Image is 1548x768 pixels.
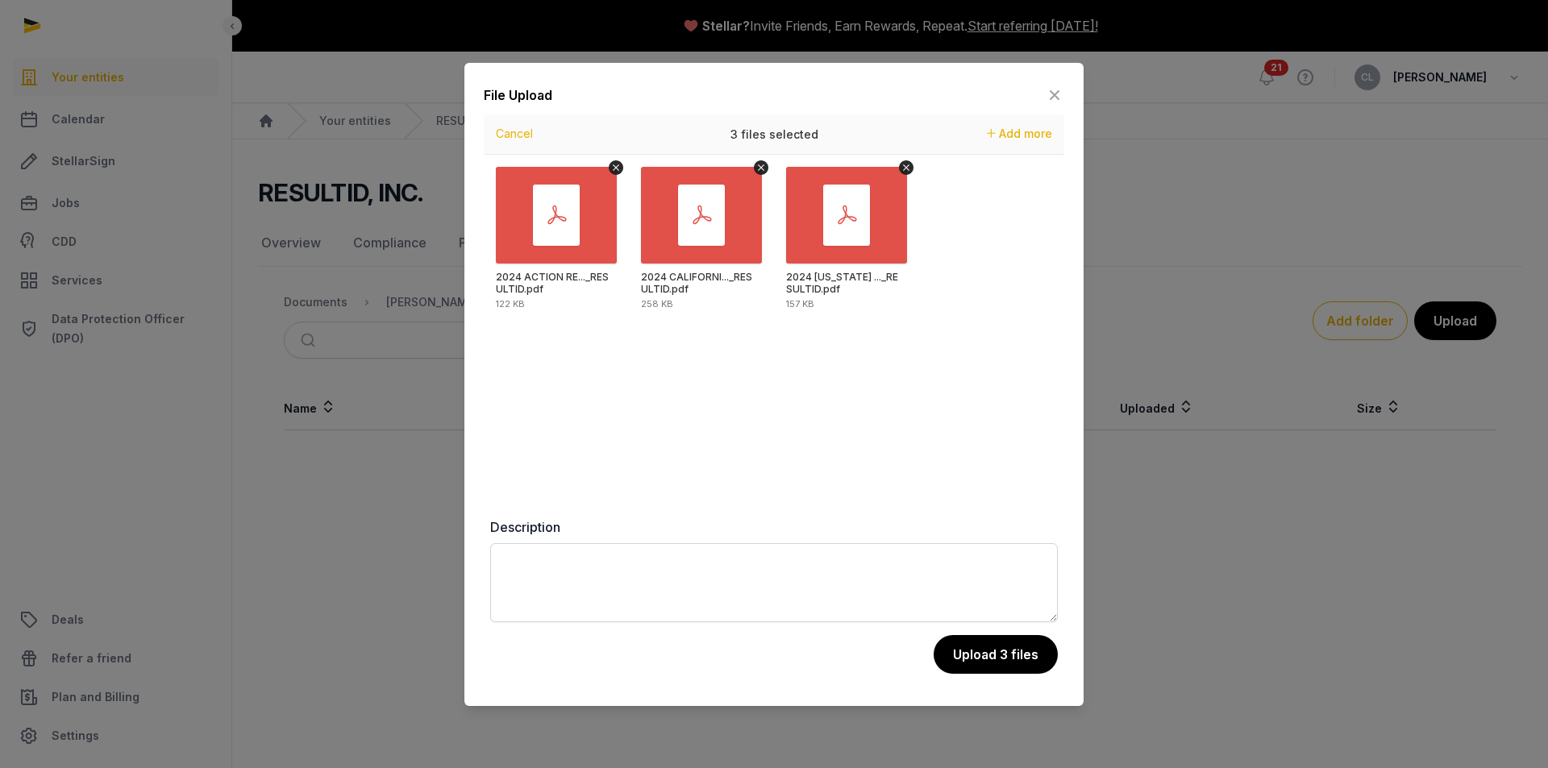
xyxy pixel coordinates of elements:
[1467,691,1548,768] iframe: Chat Widget
[980,122,1059,145] button: Add more files
[786,300,814,309] div: 157 KB
[609,160,623,175] button: Remove file
[641,271,758,296] div: 2024 CALIFORNIA RETURN_RESULTID.pdf
[899,160,913,175] button: Remove file
[999,127,1052,140] span: Add more
[653,114,895,155] div: 3 files selected
[934,635,1058,674] button: Upload 3 files
[786,271,903,296] div: 2024 DELAWARE RETURN_RESULTID.pdf
[484,114,1064,517] div: Uppy Dashboard
[491,122,538,145] button: Cancel
[496,271,613,296] div: 2024 ACTION REQUIRED_RESULTID.pdf
[484,85,552,105] div: File Upload
[490,517,1058,537] label: Description
[641,300,673,309] div: 258 KB
[496,300,525,309] div: 122 KB
[754,160,768,175] button: Remove file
